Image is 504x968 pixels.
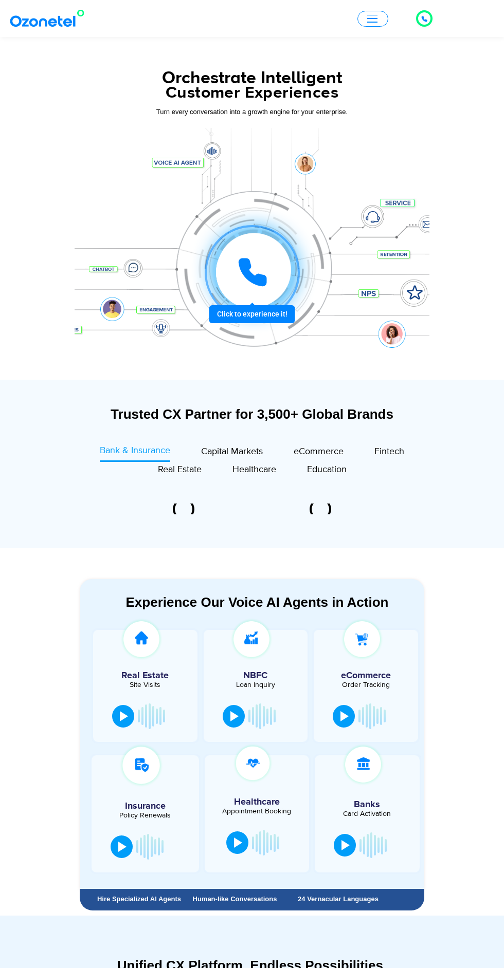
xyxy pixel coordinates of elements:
span: Fintech [374,446,404,457]
div: Turn every conversation into a growth engine for your enterprise. [75,106,429,118]
h5: NBFC [209,671,303,680]
span: Real Estate [158,464,202,475]
div: 2 / 6 [273,504,368,514]
a: Capital Markets [201,444,263,462]
div: Trusted CX Partner for 3,500+ Global Brands [80,405,424,423]
span: Capital Markets [201,446,263,457]
a: Healthcare [232,462,276,480]
h5: eCommerce [319,671,413,680]
span: Healthcare [232,464,276,475]
h5: Real Estate [98,671,192,680]
div: Order Tracking [319,681,413,688]
div: Policy Renewals [97,812,194,819]
span: eCommerce [294,446,344,457]
h5: Insurance [97,802,194,811]
span: Bank & Insurance [100,445,170,456]
div: Human-like Conversations [188,896,281,902]
div: 1 / 6 [136,504,231,514]
div: 24 Vernacular Languages [292,896,385,902]
div: Site Visits [98,681,192,688]
h5: Healthcare [212,797,302,807]
span: Education [307,464,347,475]
a: Real Estate [158,462,202,480]
div: Appointment Booking [212,808,302,815]
a: eCommerce [294,444,344,462]
div: Card Activation [320,810,415,817]
h5: Banks [320,800,415,809]
div: Customer Experiences [75,81,429,105]
div: Loan Inquiry [209,681,303,688]
a: Fintech [374,444,404,462]
div: Hire Specialized AI Agents [95,896,183,902]
div: Experience Our Voice AI Agents in Action [90,594,424,610]
div: Orchestrate Intelligent [75,69,429,87]
a: Bank & Insurance [100,444,170,462]
div: Image Carousel [136,504,368,514]
a: Education [307,462,347,480]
